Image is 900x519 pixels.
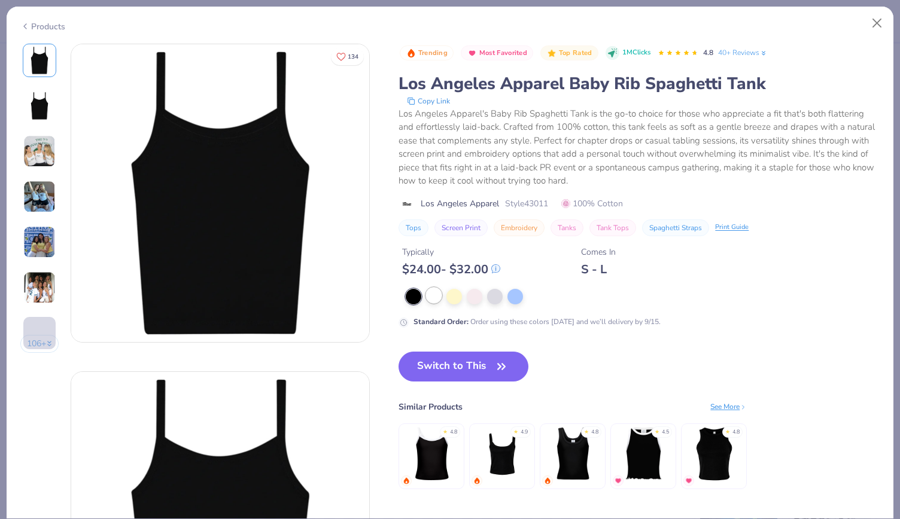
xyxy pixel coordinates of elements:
[403,477,410,484] img: trending.gif
[399,401,463,413] div: Similar Products
[581,246,616,258] div: Comes In
[413,317,469,326] strong: Standard Order :
[589,219,636,236] button: Tank Tops
[710,401,747,412] div: See More
[399,107,880,188] div: Los Angeles Apparel's Baby Rib Spaghetti Tank is the go-to choice for those who appreciate a fit ...
[581,262,616,277] div: S - L
[655,428,659,433] div: ★
[479,50,527,56] span: Most Favorited
[547,48,557,58] img: Top Rated sort
[20,335,59,353] button: 106+
[521,428,528,436] div: 4.9
[559,50,592,56] span: Top Rated
[418,50,448,56] span: Trending
[348,54,358,60] span: 134
[662,428,669,436] div: 4.5
[461,45,533,61] button: Badge Button
[23,349,25,381] img: User generated content
[658,44,698,63] div: 4.8 Stars
[331,48,364,65] button: Like
[399,219,428,236] button: Tops
[866,12,889,35] button: Close
[473,477,481,484] img: trending.gif
[434,219,488,236] button: Screen Print
[25,91,54,120] img: Back
[685,477,692,484] img: MostFav.gif
[732,428,740,436] div: 4.8
[443,428,448,433] div: ★
[622,48,650,58] span: 1M Clicks
[474,425,531,482] img: Bella Canvas Ladies' Micro Ribbed Scoop Tank
[450,428,457,436] div: 4.8
[545,425,601,482] img: Fresh Prints Sunset Blvd Ribbed Scoop Tank Top
[399,72,880,95] div: Los Angeles Apparel Baby Rib Spaghetti Tank
[686,425,743,482] img: Bella + Canvas Ladies' Micro Ribbed Racerback Tank
[403,95,454,107] button: copy to clipboard
[403,425,460,482] img: Fresh Prints Cali Camisole Top
[20,20,65,33] div: Products
[591,428,598,436] div: 4.8
[421,197,499,210] span: Los Angeles Apparel
[400,45,454,61] button: Badge Button
[402,246,500,258] div: Typically
[23,135,56,167] img: User generated content
[540,45,598,61] button: Badge Button
[544,477,551,484] img: trending.gif
[399,199,415,209] img: brand logo
[23,181,56,213] img: User generated content
[494,219,545,236] button: Embroidery
[551,219,583,236] button: Tanks
[402,262,500,277] div: $ 24.00 - $ 32.00
[642,219,709,236] button: Spaghetti Straps
[467,48,477,58] img: Most Favorited sort
[71,44,369,342] img: Front
[615,425,672,482] img: Fresh Prints Sasha Crop Top
[615,477,622,484] img: MostFav.gif
[561,197,623,210] span: 100% Cotton
[505,197,548,210] span: Style 43011
[715,222,749,233] div: Print Guide
[25,46,54,75] img: Front
[23,226,56,258] img: User generated content
[703,48,713,57] span: 4.8
[23,271,56,304] img: User generated content
[725,428,730,433] div: ★
[406,48,416,58] img: Trending sort
[513,428,518,433] div: ★
[718,47,768,58] a: 40+ Reviews
[584,428,589,433] div: ★
[413,316,661,327] div: Order using these colors [DATE] and we’ll delivery by 9/15.
[399,352,528,381] button: Switch to This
